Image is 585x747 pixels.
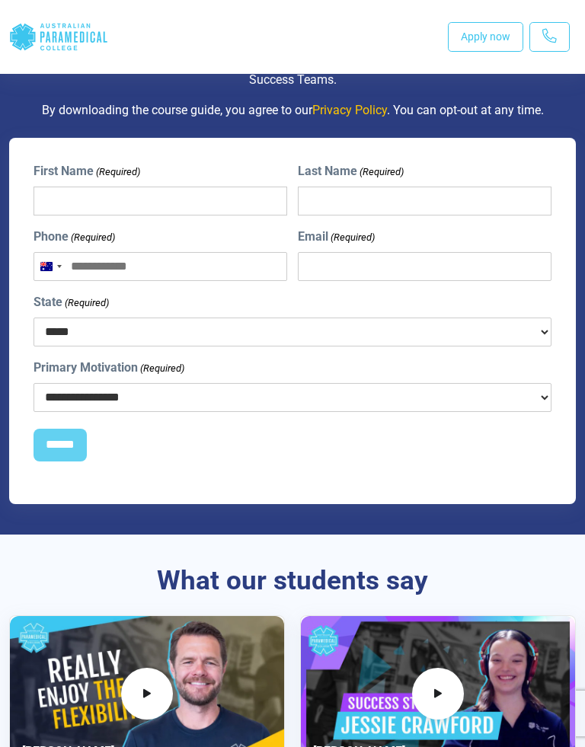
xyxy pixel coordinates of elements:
[64,295,110,311] span: (Required)
[9,12,108,62] div: Australian Paramedical College
[95,164,141,180] span: (Required)
[312,103,387,117] a: Privacy Policy
[34,228,115,246] label: Phone
[448,22,523,52] a: Apply now
[139,361,185,376] span: (Required)
[34,293,109,311] label: State
[298,162,404,180] label: Last Name
[70,230,116,245] span: (Required)
[358,164,404,180] span: (Required)
[9,101,576,120] p: By downloading the course guide, you agree to our . You can opt-out at any time.
[34,359,184,377] label: Primary Motivation
[9,565,576,597] h3: What our students say
[34,162,140,180] label: First Name
[298,228,375,246] label: Email
[34,253,66,280] button: Selected country
[329,230,375,245] span: (Required)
